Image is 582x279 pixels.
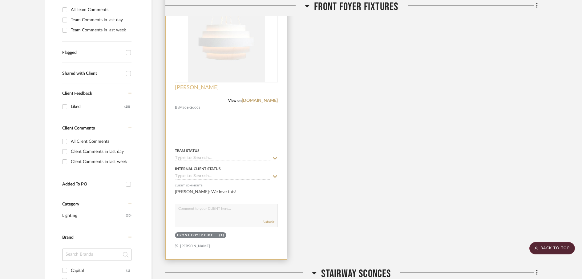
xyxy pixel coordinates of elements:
span: Brand [62,235,74,240]
div: Team Comments in last day [71,15,130,25]
div: Capital [71,266,126,276]
div: Team Comments in last week [71,25,130,35]
input: Search Brands [62,249,131,261]
span: View on [228,99,242,102]
span: Category [62,202,79,207]
span: (30) [126,211,131,221]
a: [DOMAIN_NAME] [242,98,278,103]
div: Added To PO [62,182,123,187]
span: By [175,105,179,110]
div: Flagged [62,50,123,55]
div: Team Status [175,148,200,153]
div: [PERSON_NAME]: We love this! [175,189,278,201]
div: Liked [71,102,124,112]
span: Client Comments [62,126,95,130]
input: Type to Search… [175,156,270,161]
span: Client Feedback [62,91,92,96]
span: Lighting [62,210,124,221]
div: Shared with Client [62,71,123,76]
div: (1) [126,266,130,276]
div: Client Comments in last day [71,147,130,157]
button: Submit [263,219,274,225]
span: Made Goods [179,105,200,110]
div: (1) [219,233,224,238]
input: Type to Search… [175,174,270,180]
img: Thyra [188,5,265,82]
span: [PERSON_NAME] [175,84,219,91]
div: All Team Comments [71,5,130,15]
div: All Client Comments [71,137,130,146]
div: Internal Client Status [175,166,221,172]
scroll-to-top-button: BACK TO TOP [529,242,575,254]
div: (28) [124,102,130,112]
div: Front Foyer Fixtures [177,233,218,238]
div: 0 [175,5,277,82]
div: Client Comments in last week [71,157,130,167]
